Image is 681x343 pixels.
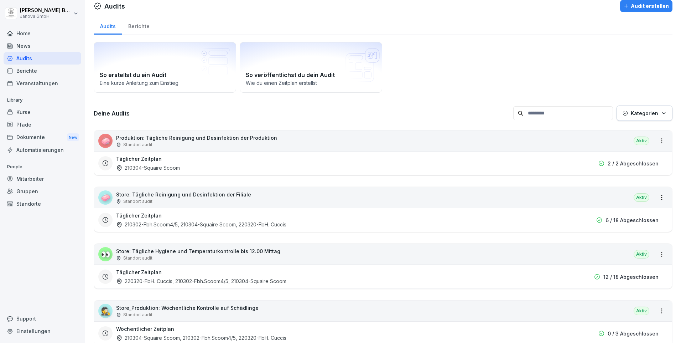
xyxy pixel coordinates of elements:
h2: So veröffentlichst du dein Audit [246,71,376,79]
div: Dokumente [4,131,81,144]
h3: Täglicher Zeitplan [116,212,162,219]
div: 210302-Fbh.Scoom4/5, 210304-Squaire Scoom, 220320-FbH. Cuccis [116,221,286,228]
h1: Audits [104,1,125,11]
h3: Täglicher Zeitplan [116,268,162,276]
a: Einstellungen [4,325,81,337]
p: Standort audit [123,198,152,205]
a: Berichte [4,65,81,77]
p: Store: Tägliche Hygiene und Temperaturkontrolle bis 12.00 Mittag [116,247,280,255]
a: Standorte [4,198,81,210]
div: Support [4,312,81,325]
a: Audits [94,16,122,35]
div: Aktiv [634,193,649,202]
div: Aktiv [634,307,649,315]
a: So erstellst du ein AuditEine kurze Anleitung zum Einstieg [94,42,236,93]
a: Automatisierungen [4,144,81,156]
h3: Täglicher Zeitplan [116,155,162,163]
a: Home [4,27,81,40]
a: News [4,40,81,52]
div: Audit erstellen [624,2,669,10]
p: Standort audit [123,255,152,261]
p: Library [4,94,81,106]
div: 👀 [98,247,113,261]
div: New [67,133,79,142]
button: Kategorien [617,106,672,121]
p: Standort audit [123,142,152,148]
p: Wie du einen Zeitplan erstellst [246,79,376,87]
p: Store: Tägliche Reinigung und Desinfektion der Filiale [116,191,251,198]
h3: Deine Audits [94,109,510,117]
div: 🧼 [98,134,113,148]
p: 0 / 3 Abgeschlossen [608,330,659,337]
a: Audits [4,52,81,65]
div: 🕵️ [98,304,113,318]
p: 12 / 18 Abgeschlossen [603,273,659,281]
a: Gruppen [4,185,81,198]
p: 2 / 2 Abgeschlossen [608,160,659,167]
div: 210304-Squaire Scoom, 210302-Fbh.Scoom4/5, 220320-FbH. Cuccis [116,334,286,342]
p: Produktion: Tägliche Reinigung und Desinfektion der Produktion [116,134,277,142]
a: Kurse [4,106,81,118]
a: Veranstaltungen [4,77,81,89]
p: [PERSON_NAME] Baradei [20,7,72,14]
p: Eine kurze Anleitung zum Einstieg [100,79,230,87]
div: 210304-Squaire Scoom [116,164,180,171]
div: 220320-FbH. Cuccis, 210302-Fbh.Scoom4/5, 210304-Squaire Scoom [116,277,286,285]
p: Kategorien [631,109,658,117]
p: Janova GmbH [20,14,72,19]
h3: Wöchentlicher Zeitplan [116,325,174,333]
a: Berichte [122,16,156,35]
h2: So erstellst du ein Audit [100,71,230,79]
p: Standort audit [123,312,152,318]
a: Mitarbeiter [4,173,81,185]
p: People [4,161,81,173]
a: DokumenteNew [4,131,81,144]
div: Aktiv [634,137,649,145]
a: Pfade [4,118,81,131]
p: Store_Produktion: Wöchentliche Kontrolle auf Schädlinge [116,304,259,312]
p: 6 / 18 Abgeschlossen [605,216,659,224]
div: Aktiv [634,250,649,258]
a: So veröffentlichst du dein AuditWie du einen Zeitplan erstellst [240,42,382,93]
div: 🧼 [98,190,113,205]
